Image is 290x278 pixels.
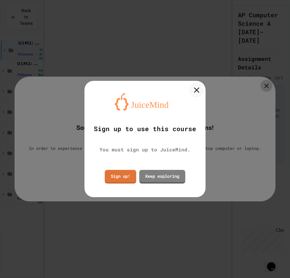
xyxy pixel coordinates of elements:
a: Keep exploring [139,170,185,184]
img: logo-orange.svg [115,93,175,111]
div: Chat with us now!Close [2,2,42,38]
div: You must sign up to JuiceMind. [100,146,190,153]
a: Sign up! [105,170,136,184]
div: Sign up to use this course [94,124,196,134]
